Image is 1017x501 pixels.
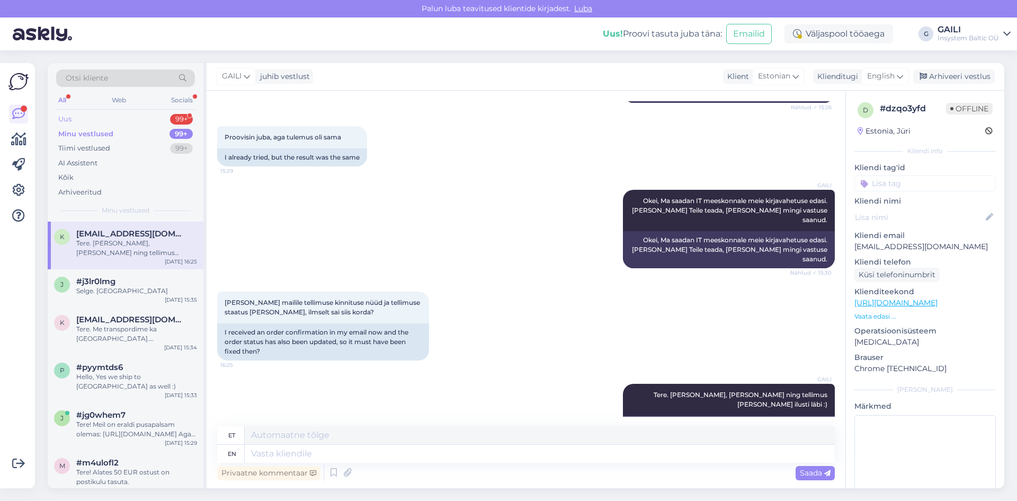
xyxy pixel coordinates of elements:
[854,257,996,268] p: Kliendi telefon
[854,286,996,297] p: Klienditeekond
[946,103,993,115] span: Offline
[76,286,197,296] div: Selge. [GEOGRAPHIC_DATA]
[76,458,119,468] span: #m4ulofl2
[632,197,829,224] span: Okei, Ma saadan IT meeskonnale meie kirjavahetuse edasi. [PERSON_NAME] Teile teada, [PERSON_NAME]...
[165,296,197,304] div: [DATE] 15:35
[165,439,197,447] div: [DATE] 15:29
[791,103,832,111] span: Nähtud ✓ 15:26
[854,352,996,363] p: Brauser
[60,366,65,374] span: p
[169,129,193,139] div: 99+
[165,487,197,495] div: [DATE] 15:26
[164,344,197,351] div: [DATE] 15:34
[66,73,108,84] span: Otsi kliente
[76,229,186,239] span: kaire.leet@mail.ee
[58,172,74,183] div: Kõik
[855,212,984,223] input: Lisa nimi
[76,410,126,420] span: #jg0whem7
[854,175,996,191] input: Lisa tag
[854,326,996,337] p: Operatsioonisüsteem
[913,69,995,84] div: Arhiveeri vestlus
[58,114,72,125] div: Uus
[858,126,911,137] div: Estonia, Jüri
[854,196,996,207] p: Kliendi nimi
[58,143,110,154] div: Tiimi vestlused
[170,114,193,125] div: 99+
[603,28,722,40] div: Proovi tasuta juba täna:
[854,146,996,156] div: Kliendi info
[8,72,29,92] img: Askly Logo
[571,4,595,13] span: Luba
[854,298,938,307] a: [URL][DOMAIN_NAME]
[225,298,422,316] span: [PERSON_NAME] mailile tellimuse kinnituse nüüd ja tellimuse staatus [PERSON_NAME], ilmselt sai si...
[76,372,197,391] div: Hello, Yes we ship to [GEOGRAPHIC_DATA] as well :)
[813,71,858,82] div: Klienditugi
[854,241,996,252] p: [EMAIL_ADDRESS][DOMAIN_NAME]
[60,233,65,241] span: k
[854,385,996,394] div: [PERSON_NAME]
[256,71,310,82] div: juhib vestlust
[76,277,115,286] span: #j3lr0lmg
[76,239,197,258] div: Tere. [PERSON_NAME], [PERSON_NAME] ning tellimus [PERSON_NAME] ilusti läbi :)
[623,416,835,443] div: Tere. [PERSON_NAME], [PERSON_NAME] ning tellimus [PERSON_NAME] ilusti läbi :)
[76,420,197,439] div: Tere! Meil on eraldi pusapalsam olemas: [URL][DOMAIN_NAME] Aga samuti on [PERSON_NAME] pusaspreid...
[758,71,790,82] span: Estonian
[723,71,749,82] div: Klient
[76,315,186,324] span: kerttu26@hotmail.com
[60,414,64,422] span: j
[654,391,829,408] span: Tere. [PERSON_NAME], [PERSON_NAME] ning tellimus [PERSON_NAME] ilusti läbi :)
[918,27,933,41] div: G
[938,25,1011,42] a: GAILIInsystem Baltic OÜ
[169,93,195,107] div: Socials
[217,466,320,480] div: Privaatne kommentaar
[938,25,999,34] div: GAILI
[220,361,260,369] span: 16:25
[938,34,999,42] div: Insystem Baltic OÜ
[76,324,197,344] div: Tere. Me transpordime ka [GEOGRAPHIC_DATA]. [GEOGRAPHIC_DATA] oleneb kulleri valikust. Saate seda...
[58,129,113,139] div: Minu vestlused
[792,181,832,189] span: GAILI
[863,106,868,114] span: d
[170,143,193,154] div: 99+
[165,391,197,399] div: [DATE] 15:33
[854,230,996,241] p: Kliendi email
[220,167,260,175] span: 15:29
[880,102,946,115] div: # dzqo3yfd
[854,162,996,173] p: Kliendi tag'id
[102,206,149,215] span: Minu vestlused
[222,71,242,82] span: GAILI
[225,133,341,141] span: Proovisin juba, aga tulemus oli sama
[623,231,835,268] div: Okei, Ma saadan IT meeskonnale meie kirjavahetuse edasi. [PERSON_NAME] Teile teada, [PERSON_NAME]...
[854,337,996,348] p: [MEDICAL_DATA]
[59,462,65,470] span: m
[854,363,996,374] p: Chrome [TECHNICAL_ID]
[76,363,123,372] span: #pyymtds6
[854,401,996,412] p: Märkmed
[58,158,97,169] div: AI Assistent
[854,312,996,321] p: Vaata edasi ...
[165,258,197,266] div: [DATE] 16:25
[726,24,772,44] button: Emailid
[110,93,128,107] div: Web
[58,187,102,198] div: Arhiveeritud
[217,323,429,361] div: I received an order confirmation in my email now and the order status has also been updated, so i...
[800,468,831,478] span: Saada
[60,319,65,327] span: k
[60,280,64,288] span: j
[217,148,367,166] div: I already tried, but the result was the same
[603,29,623,39] b: Uus!
[784,24,893,43] div: Väljaspool tööaega
[792,375,832,383] span: GAILI
[867,71,895,82] span: English
[228,426,235,444] div: et
[228,445,236,463] div: en
[790,269,832,277] span: Nähtud ✓ 15:30
[56,93,68,107] div: All
[854,268,940,282] div: Küsi telefoninumbrit
[76,468,197,487] div: Tere! Alates 50 EUR ostust on postikulu tasuta.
